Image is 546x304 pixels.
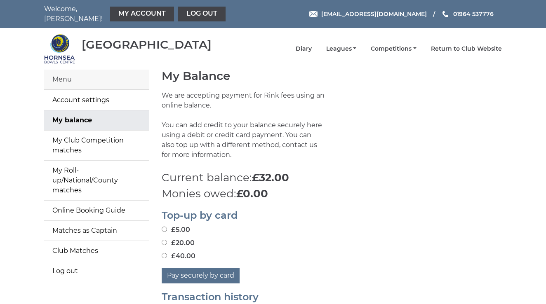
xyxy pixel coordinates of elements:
[162,91,326,170] p: We are accepting payment for Rink fees using an online balance. You can add credit to your balanc...
[162,70,502,82] h1: My Balance
[44,70,149,90] div: Menu
[162,292,502,302] h2: Transaction history
[442,11,448,17] img: Phone us
[44,201,149,220] a: Online Booking Guide
[162,227,167,232] input: £5.00
[44,131,149,160] a: My Club Competition matches
[371,45,417,53] a: Competitions
[441,9,494,19] a: Phone us 01964 537776
[162,240,167,245] input: £20.00
[44,110,149,130] a: My balance
[162,251,195,261] label: £40.00
[252,171,289,184] strong: £32.00
[326,45,357,53] a: Leagues
[162,238,195,248] label: £20.00
[453,10,494,18] span: 01964 537776
[162,253,167,258] input: £40.00
[321,10,427,18] span: [EMAIL_ADDRESS][DOMAIN_NAME]
[309,9,427,19] a: Email [EMAIL_ADDRESS][DOMAIN_NAME]
[431,45,502,53] a: Return to Club Website
[44,261,149,281] a: Log out
[162,268,240,283] button: Pay securely by card
[236,187,268,200] strong: £0.00
[82,38,212,51] div: [GEOGRAPHIC_DATA]
[44,161,149,200] a: My Roll-up/National/County matches
[178,7,226,21] a: Log out
[162,225,190,235] label: £5.00
[110,7,174,21] a: My Account
[309,11,318,17] img: Email
[296,45,312,53] a: Diary
[44,90,149,110] a: Account settings
[44,241,149,261] a: Club Matches
[44,4,228,24] nav: Welcome, [PERSON_NAME]!
[162,170,502,186] p: Current balance:
[44,221,149,241] a: Matches as Captain
[44,33,75,64] img: Hornsea Bowls Centre
[162,210,502,221] h2: Top-up by card
[162,186,502,202] p: Monies owed:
